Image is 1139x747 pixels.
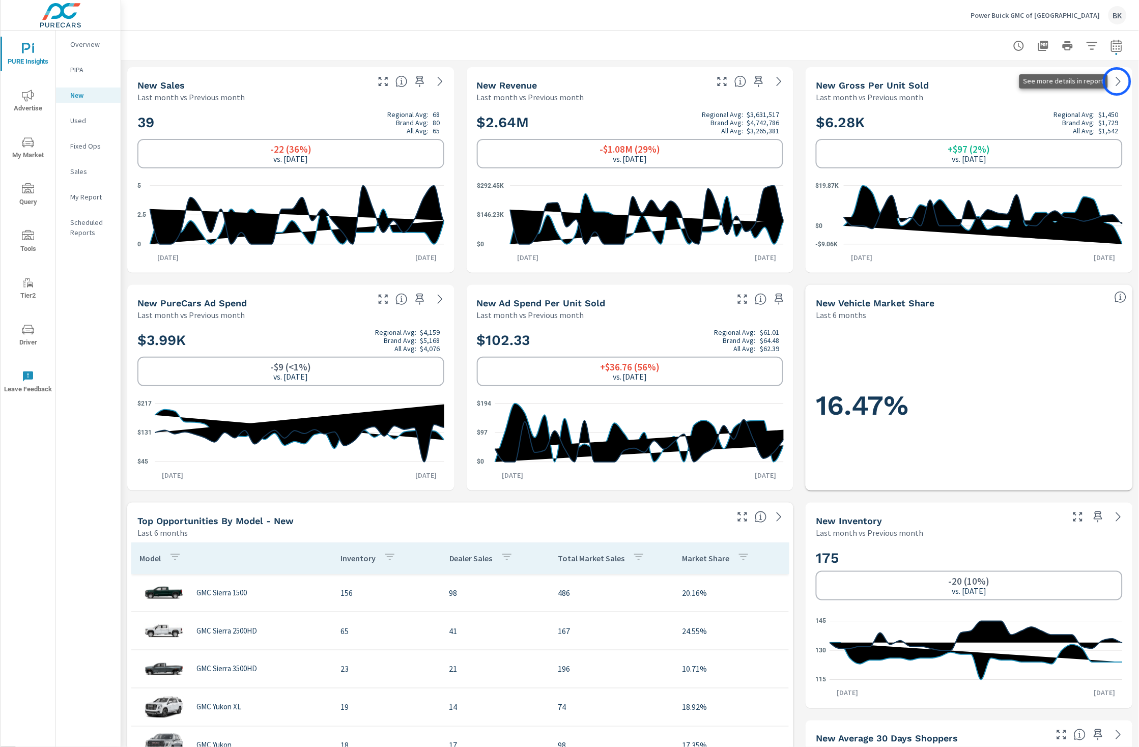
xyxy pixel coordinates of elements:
[340,553,376,563] p: Inventory
[558,701,666,713] p: 74
[477,80,537,91] h5: New Revenue
[1110,509,1127,525] a: See more details in report
[682,701,781,713] p: 18.92%
[1070,509,1086,525] button: Make Fullscreen
[70,90,112,100] p: New
[816,676,827,683] text: 115
[4,136,52,161] span: My Market
[70,116,112,126] p: Used
[1073,127,1095,135] p: All Avg:
[613,372,647,381] p: vs. [DATE]
[816,618,827,625] text: 145
[56,62,121,77] div: PIPA
[396,119,429,127] p: Brand Avg:
[948,144,990,154] h6: +$97 (2%)
[449,663,542,675] p: 21
[340,701,433,713] p: 19
[449,553,493,563] p: Dealer Sales
[1053,727,1070,743] button: Make Fullscreen
[409,470,444,480] p: [DATE]
[816,549,1123,567] h2: 175
[816,388,1123,423] h1: 16.47%
[137,309,245,321] p: Last month vs Previous month
[137,182,141,189] text: 5
[477,458,484,466] text: $0
[70,217,112,238] p: Scheduled Reports
[1099,127,1119,135] p: $1,542
[449,701,542,713] p: 14
[816,733,958,744] h5: New Average 30 Days Shoppers
[449,587,542,599] p: 98
[420,344,440,353] p: $4,076
[70,65,112,75] p: PIPA
[1,31,55,405] div: nav menu
[155,470,190,480] p: [DATE]
[600,362,660,372] h6: +$36.76 (56%)
[196,626,257,636] p: GMC Sierra 2500HD
[558,553,624,563] p: Total Market Sales
[137,400,152,407] text: $217
[816,222,823,229] text: $0
[4,183,52,208] span: Query
[682,587,781,599] p: 20.16%
[4,90,52,114] span: Advertise
[56,189,121,205] div: My Report
[816,309,866,321] p: Last 6 months
[137,515,294,526] h5: Top Opportunities by Model - New
[388,110,429,119] p: Regional Avg:
[1087,688,1123,698] p: [DATE]
[723,336,756,344] p: Brand Avg:
[273,372,308,381] p: vs. [DATE]
[56,215,121,240] div: Scheduled Reports
[340,663,433,675] p: 23
[1110,727,1127,743] a: See more details in report
[558,625,666,637] p: 167
[433,110,440,119] p: 68
[1063,119,1095,127] p: Brand Avg:
[477,241,484,248] text: $0
[771,291,787,307] span: Save this to your personalized report
[816,527,923,539] p: Last month vs Previous month
[1090,509,1106,525] span: Save this to your personalized report
[816,298,934,308] h5: New Vehicle Market Share
[734,291,751,307] button: Make Fullscreen
[412,73,428,90] span: Save this to your personalized report
[952,586,987,595] p: vs. [DATE]
[407,127,429,135] p: All Avg:
[1033,36,1053,56] button: "Export Report to PDF"
[395,293,408,305] span: Total cost of media for all PureCars channels for the selected dealership group over the selected...
[449,625,542,637] p: 41
[711,119,744,127] p: Brand Avg:
[477,110,784,135] h2: $2.64M
[952,154,987,163] p: vs. [DATE]
[722,127,744,135] p: All Avg:
[734,509,751,525] button: Make Fullscreen
[137,110,444,135] h2: 39
[70,39,112,49] p: Overview
[384,336,416,344] p: Brand Avg:
[1090,73,1106,90] span: Save this to your personalized report
[56,138,121,154] div: Fixed Ops
[748,470,783,480] p: [DATE]
[56,88,121,103] div: New
[1108,6,1127,24] div: BK
[409,252,444,263] p: [DATE]
[816,241,838,248] text: -$9.06K
[270,144,311,154] h6: -22 (36%)
[477,309,584,321] p: Last month vs Previous month
[4,277,52,302] span: Tier2
[1106,36,1127,56] button: Select Date Range
[760,344,779,353] p: $62.39
[771,509,787,525] a: See more details in report
[144,692,184,723] img: glamour
[1099,110,1119,119] p: $1,450
[340,587,433,599] p: 156
[137,91,245,103] p: Last month vs Previous month
[682,553,729,563] p: Market Share
[760,328,779,336] p: $61.01
[734,344,756,353] p: All Avg:
[1074,729,1086,741] span: A rolling 30 day total of daily Shoppers on the dealership website, averaged over the selected da...
[1053,73,1070,90] button: Make Fullscreen
[433,119,440,127] p: 80
[477,91,584,103] p: Last month vs Previous month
